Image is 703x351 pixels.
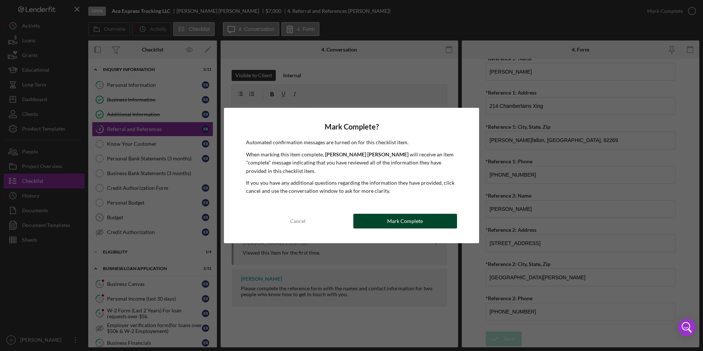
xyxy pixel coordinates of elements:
[246,123,457,131] h4: Mark Complete?
[387,214,423,228] div: Mark Complete
[246,138,457,146] p: Automated confirmation messages are turned on for this checklist item.
[246,150,457,175] p: When marking this item complete, will receive an item "complete" message indicating that you have...
[325,151,408,157] b: [PERSON_NAME] [PERSON_NAME]
[353,214,457,228] button: Mark Complete
[246,179,457,195] p: If you you have any additional questions regarding the information they have provided, click canc...
[290,214,306,228] div: Cancel
[678,319,696,336] div: Open Intercom Messenger
[246,214,350,228] button: Cancel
